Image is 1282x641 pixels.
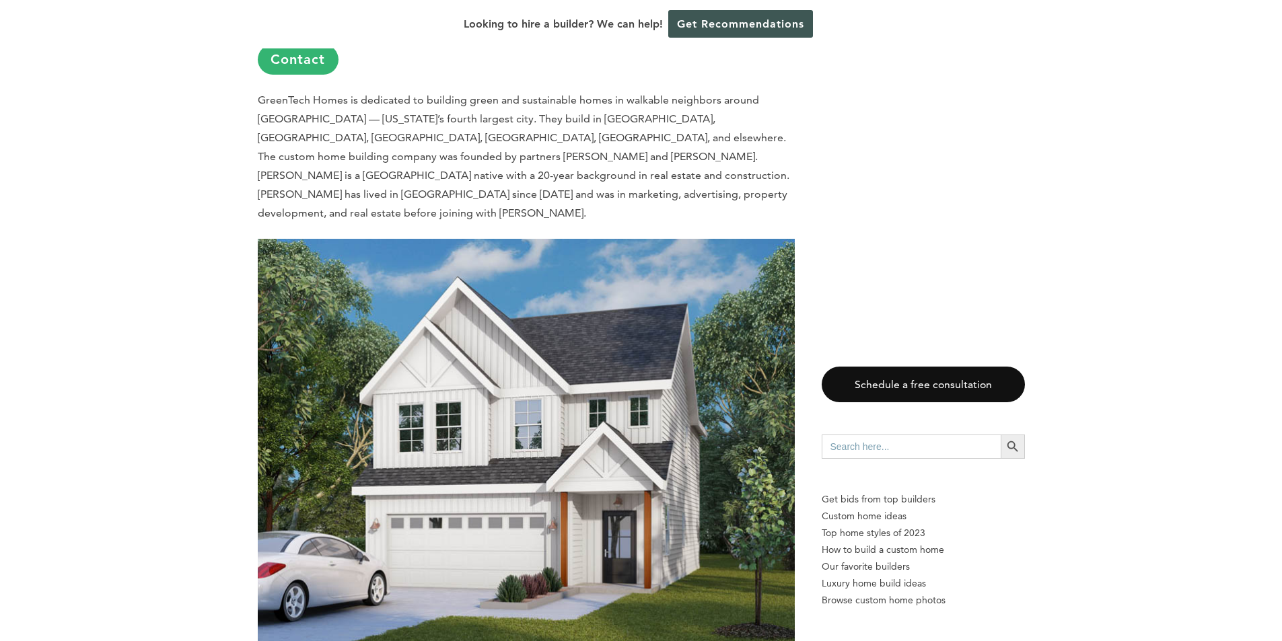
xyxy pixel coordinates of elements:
[1005,439,1020,454] svg: Search
[822,508,1025,525] a: Custom home ideas
[1215,574,1266,625] iframe: Drift Widget Chat Controller
[258,93,789,219] span: GreenTech Homes is dedicated to building green and sustainable homes in walkable neighbors around...
[822,491,1025,508] p: Get bids from top builders
[822,435,1001,459] input: Search here...
[822,558,1025,575] a: Our favorite builders
[822,367,1025,402] a: Schedule a free consultation
[822,525,1025,541] a: Top home styles of 2023
[822,541,1025,558] a: How to build a custom home
[258,44,339,75] a: Contact
[822,592,1025,609] a: Browse custom home photos
[822,575,1025,592] a: Luxury home build ideas
[668,10,813,38] a: Get Recommendations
